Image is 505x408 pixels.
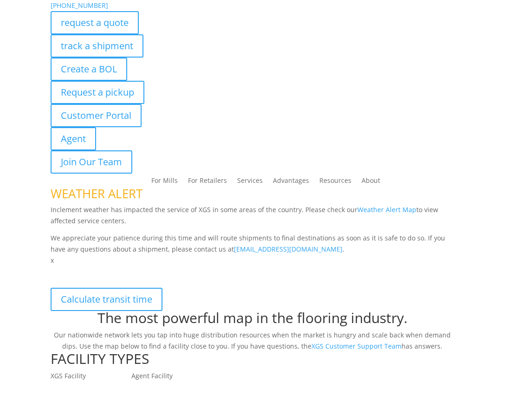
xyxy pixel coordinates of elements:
[237,177,263,188] a: Services
[51,352,454,370] h1: FACILITY TYPES
[51,370,131,382] p: XGS Facility
[51,104,142,127] a: Customer Portal
[51,233,454,255] p: We appreciate your patience during this time and will route shipments to final destinations as so...
[51,330,454,352] p: Our nationwide network lets you tap into huge distribution resources when the market is hungry an...
[131,370,212,382] p: Agent Facility
[51,266,454,288] p: XGS Distribution Network
[151,177,178,188] a: For Mills
[234,245,343,253] a: [EMAIL_ADDRESS][DOMAIN_NAME]
[51,288,162,311] a: Calculate transit time
[51,34,143,58] a: track a shipment
[273,177,309,188] a: Advantages
[51,255,454,266] p: x
[311,342,401,350] a: XGS Customer Support Team
[51,1,108,10] a: [PHONE_NUMBER]
[357,205,416,214] a: Weather Alert Map
[51,185,142,202] span: WEATHER ALERT
[362,177,380,188] a: About
[51,11,139,34] a: request a quote
[51,127,96,150] a: Agent
[188,177,227,188] a: For Retailers
[51,81,144,104] a: Request a pickup
[51,204,454,233] p: Inclement weather has impacted the service of XGS in some areas of the country. Please check our ...
[51,311,454,330] h1: The most powerful map in the flooring industry.
[51,58,127,81] a: Create a BOL
[319,177,351,188] a: Resources
[51,150,132,174] a: Join Our Team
